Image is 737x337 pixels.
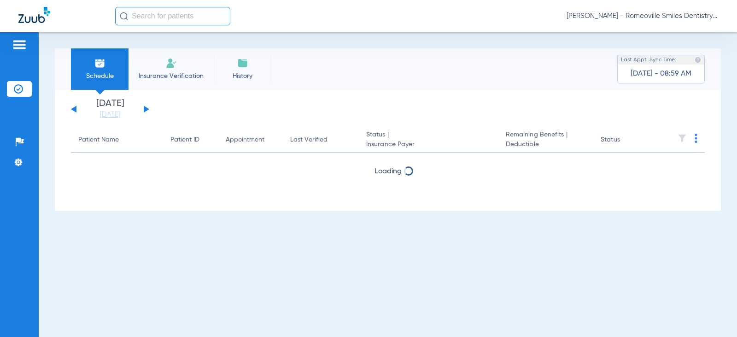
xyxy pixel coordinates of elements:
img: last sync help info [695,57,701,63]
div: Last Verified [290,135,351,145]
span: Insurance Verification [135,71,207,81]
span: Insurance Payer [366,140,491,149]
th: Status | [359,127,498,153]
div: Patient Name [78,135,156,145]
span: [DATE] - 08:59 AM [631,69,691,78]
img: group-dot-blue.svg [695,134,697,143]
img: Schedule [94,58,105,69]
th: Remaining Benefits | [498,127,593,153]
span: Deductible [506,140,586,149]
li: [DATE] [82,99,138,119]
img: History [237,58,248,69]
div: Appointment [226,135,275,145]
span: History [221,71,264,81]
div: Appointment [226,135,264,145]
span: Last Appt. Sync Time: [621,55,676,65]
th: Status [593,127,655,153]
img: filter.svg [678,134,687,143]
div: Last Verified [290,135,328,145]
span: Loading [374,168,402,175]
input: Search for patients [115,7,230,25]
span: Schedule [78,71,122,81]
div: Patient ID [170,135,211,145]
img: Search Icon [120,12,128,20]
a: [DATE] [82,110,138,119]
span: [PERSON_NAME] - Romeoville Smiles Dentistry [567,12,719,21]
div: Patient ID [170,135,199,145]
div: Patient Name [78,135,119,145]
img: Manual Insurance Verification [166,58,177,69]
img: Zuub Logo [18,7,50,23]
img: hamburger-icon [12,39,27,50]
